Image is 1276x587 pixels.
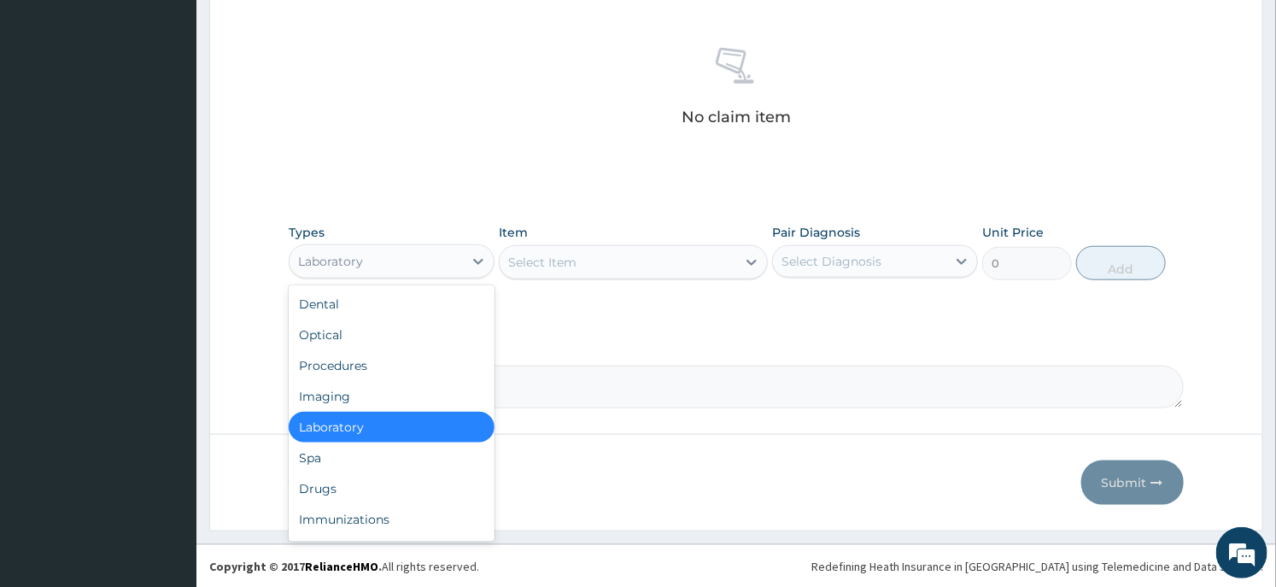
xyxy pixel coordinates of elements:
div: Minimize live chat window [280,9,321,50]
label: Unit Price [982,224,1044,241]
div: Dental [289,289,495,320]
label: Item [499,224,528,241]
textarea: Type your message and hit 'Enter' [9,399,325,459]
label: Comment [289,342,1183,356]
div: Spa [289,443,495,473]
img: d_794563401_company_1708531726252_794563401 [32,85,69,128]
div: Chat with us now [89,96,287,118]
div: Others [289,535,495,566]
a: RelianceHMO [305,559,378,574]
div: Immunizations [289,504,495,535]
p: No claim item [682,109,791,126]
span: We're online! [99,181,236,354]
div: Laboratory [289,412,495,443]
div: Imaging [289,381,495,412]
div: Procedures [289,350,495,381]
button: Add [1076,246,1166,280]
button: Submit [1081,461,1184,505]
div: Select Diagnosis [781,253,881,270]
strong: Copyright © 2017 . [209,559,382,574]
div: Optical [289,320,495,350]
label: Types [289,226,325,240]
label: Pair Diagnosis [772,224,860,241]
div: Laboratory [298,253,363,270]
div: Drugs [289,473,495,504]
div: Redefining Heath Insurance in [GEOGRAPHIC_DATA] using Telemedicine and Data Science! [811,558,1263,575]
div: Select Item [508,254,577,271]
